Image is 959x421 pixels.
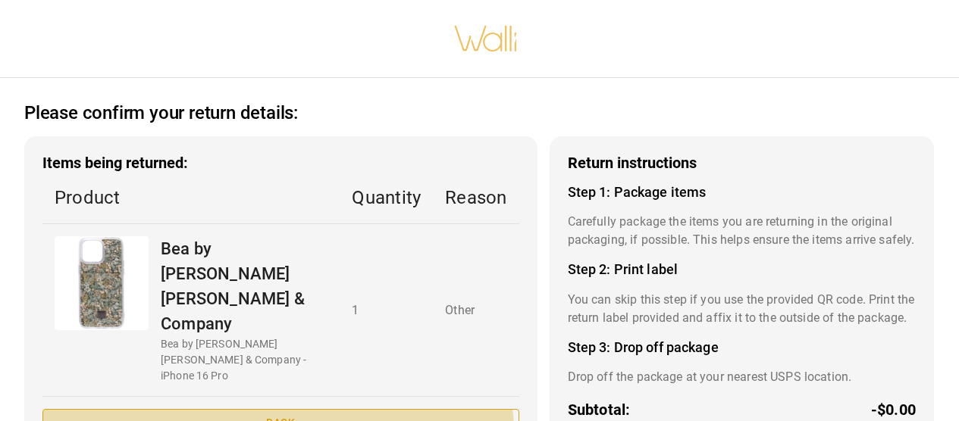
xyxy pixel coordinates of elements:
[352,301,421,320] p: 1
[42,154,519,172] h3: Items being returned:
[161,236,328,336] p: Bea by [PERSON_NAME] [PERSON_NAME] & Company
[568,213,916,249] p: Carefully package the items you are returning in the original packaging, if possible. This helps ...
[568,368,916,386] p: Drop off the package at your nearest USPS location.
[445,301,506,320] p: Other
[453,6,519,71] img: walli-inc.myshopify.com
[568,184,916,201] h4: Step 1: Package items
[568,398,631,421] p: Subtotal:
[161,336,328,384] p: Bea by [PERSON_NAME] [PERSON_NAME] & Company - iPhone 16 Pro
[24,102,298,124] h2: Please confirm your return details:
[445,184,506,211] p: Reason
[568,261,916,278] h4: Step 2: Print label
[871,398,916,421] p: -$0.00
[568,154,916,172] h3: Return instructions
[568,339,916,356] h4: Step 3: Drop off package
[568,291,916,327] p: You can skip this step if you use the provided QR code. Print the return label provided and affix...
[55,184,328,211] p: Product
[352,184,421,211] p: Quantity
